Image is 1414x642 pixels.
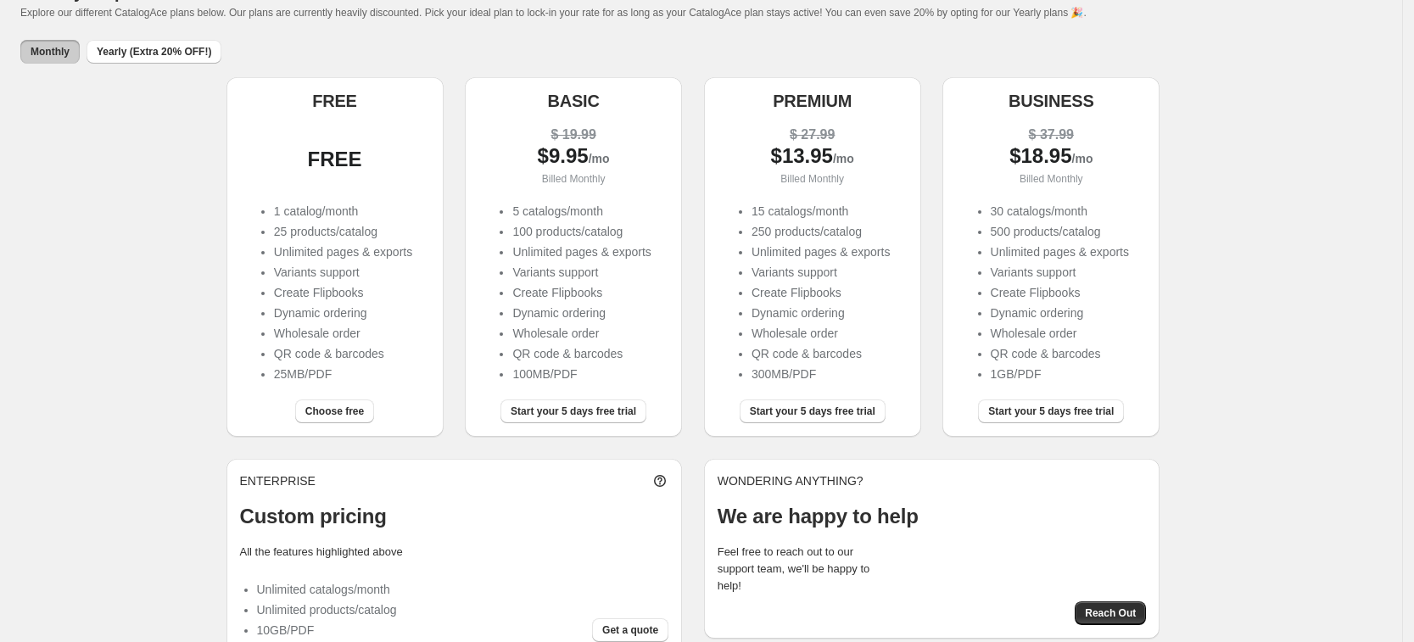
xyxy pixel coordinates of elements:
[752,325,890,342] li: Wholesale order
[511,405,636,418] span: Start your 5 days free trial
[589,152,610,165] span: /mo
[512,366,651,382] li: 100MB/PDF
[1085,606,1136,620] span: Reach Out
[773,91,852,111] h5: PREMIUM
[991,203,1129,220] li: 30 catalogs/month
[240,545,403,558] label: All the features highlighted above
[274,264,412,281] li: Variants support
[274,304,412,321] li: Dynamic ordering
[740,399,886,423] button: Start your 5 days free trial
[478,170,668,187] p: Billed Monthly
[750,405,875,418] span: Start your 5 days free trial
[956,126,1146,143] div: $ 37.99
[991,284,1129,301] li: Create Flipbooks
[1072,152,1093,165] span: /mo
[240,151,430,168] div: FREE
[512,345,651,362] li: QR code & barcodes
[978,399,1124,423] button: Start your 5 days free trial
[1075,601,1146,625] button: Reach Out
[478,148,668,167] div: $ 9.95
[988,405,1114,418] span: Start your 5 days free trial
[240,503,669,530] p: Custom pricing
[20,7,1087,19] span: Explore our different CatalogAce plans below. Our plans are currently heavily discounted. Pick yo...
[512,325,651,342] li: Wholesale order
[833,152,854,165] span: /mo
[718,472,1147,489] p: WONDERING ANYTHING?
[478,126,668,143] div: $ 19.99
[752,203,890,220] li: 15 catalogs/month
[274,203,412,220] li: 1 catalog/month
[512,223,651,240] li: 100 products/catalog
[274,345,412,362] li: QR code & barcodes
[500,399,646,423] button: Start your 5 days free trial
[274,243,412,260] li: Unlimited pages & exports
[956,148,1146,167] div: $ 18.95
[240,472,316,489] p: ENTERPRISE
[274,366,412,382] li: 25MB/PDF
[956,170,1146,187] p: Billed Monthly
[257,622,397,639] li: 10GB/PDF
[718,544,887,595] p: Feel free to reach out to our support team, we'll be happy to help!
[274,284,412,301] li: Create Flipbooks
[87,40,221,64] button: Yearly (Extra 20% OFF!)
[718,170,908,187] p: Billed Monthly
[274,325,412,342] li: Wholesale order
[752,284,890,301] li: Create Flipbooks
[752,345,890,362] li: QR code & barcodes
[97,45,211,59] span: Yearly (Extra 20% OFF!)
[602,623,658,637] span: Get a quote
[31,45,70,59] span: Monthly
[991,366,1129,382] li: 1GB/PDF
[512,264,651,281] li: Variants support
[312,91,357,111] h5: FREE
[305,405,364,418] span: Choose free
[718,148,908,167] div: $ 13.95
[512,203,651,220] li: 5 catalogs/month
[991,243,1129,260] li: Unlimited pages & exports
[512,284,651,301] li: Create Flipbooks
[547,91,599,111] h5: BASIC
[257,601,397,618] li: Unlimited products/catalog
[274,223,412,240] li: 25 products/catalog
[991,325,1129,342] li: Wholesale order
[1009,91,1094,111] h5: BUSINESS
[718,126,908,143] div: $ 27.99
[991,223,1129,240] li: 500 products/catalog
[991,264,1129,281] li: Variants support
[718,503,1147,530] p: We are happy to help
[295,399,374,423] button: Choose free
[257,581,397,598] li: Unlimited catalogs/month
[752,366,890,382] li: 300MB/PDF
[592,618,668,642] button: Get a quote
[512,243,651,260] li: Unlimited pages & exports
[752,304,890,321] li: Dynamic ordering
[752,243,890,260] li: Unlimited pages & exports
[991,345,1129,362] li: QR code & barcodes
[512,304,651,321] li: Dynamic ordering
[752,223,890,240] li: 250 products/catalog
[991,304,1129,321] li: Dynamic ordering
[20,40,80,64] button: Monthly
[752,264,890,281] li: Variants support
